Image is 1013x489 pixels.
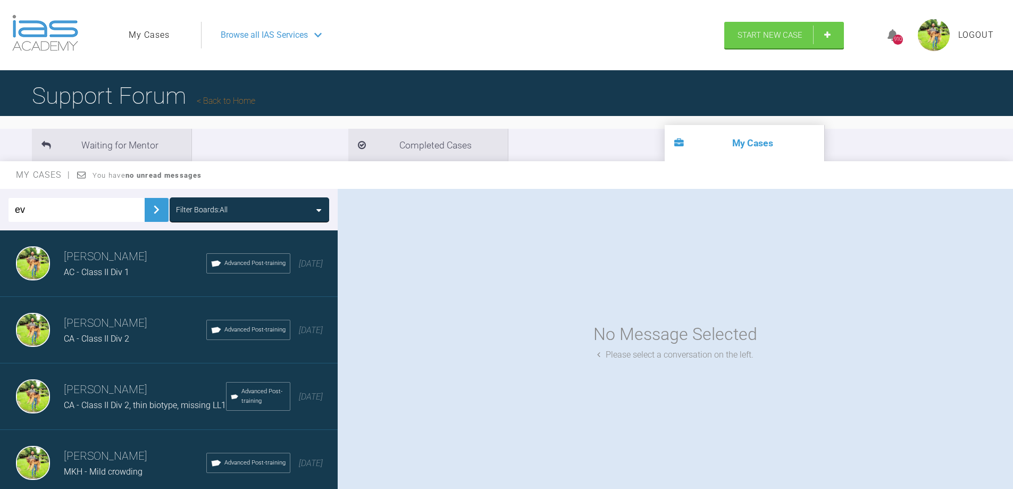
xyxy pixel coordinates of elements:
span: CA - Class II Div 2 [64,334,129,344]
span: Advanced Post-training [241,387,286,406]
img: Dipak Parmar [16,446,50,480]
span: MKH - Mild crowding [64,467,143,477]
img: logo-light.3e3ef733.png [12,15,78,51]
img: Dipak Parmar [16,246,50,280]
strong: no unread messages [125,171,202,179]
span: My Cases [16,170,71,180]
span: You have [93,171,202,179]
a: My Cases [129,28,170,42]
h3: [PERSON_NAME] [64,248,206,266]
a: Back to Home [197,96,255,106]
h3: [PERSON_NAME] [64,314,206,333]
h3: [PERSON_NAME] [64,381,226,399]
div: No Message Selected [593,321,757,348]
span: Advanced Post-training [224,458,286,468]
span: [DATE] [299,259,323,269]
img: chevronRight.28bd32b0.svg [148,201,165,218]
span: CA - Class II Div 2, thin biotype, missing LL1 [64,400,226,410]
img: profile.png [918,19,950,51]
span: Advanced Post-training [224,259,286,268]
img: Dipak Parmar [16,379,50,413]
span: Browse all IAS Services [221,28,308,42]
h1: Support Forum [32,77,255,114]
input: Enter Case ID or Title [9,198,145,222]
a: Logout [958,28,994,42]
a: Start New Case [724,22,844,48]
span: [DATE] [299,325,323,335]
span: Start New Case [738,30,802,40]
h3: [PERSON_NAME] [64,447,206,466]
div: 910 [893,35,903,45]
div: Filter Boards: All [176,204,228,216]
li: Completed Cases [348,129,508,161]
li: Waiting for Mentor [32,129,191,161]
span: [DATE] [299,458,323,468]
span: [DATE] [299,392,323,402]
div: Please select a conversation on the left. [597,348,754,362]
span: AC - Class II Div 1 [64,267,129,277]
span: Advanced Post-training [224,325,286,335]
li: My Cases [665,125,824,161]
img: Dipak Parmar [16,313,50,347]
